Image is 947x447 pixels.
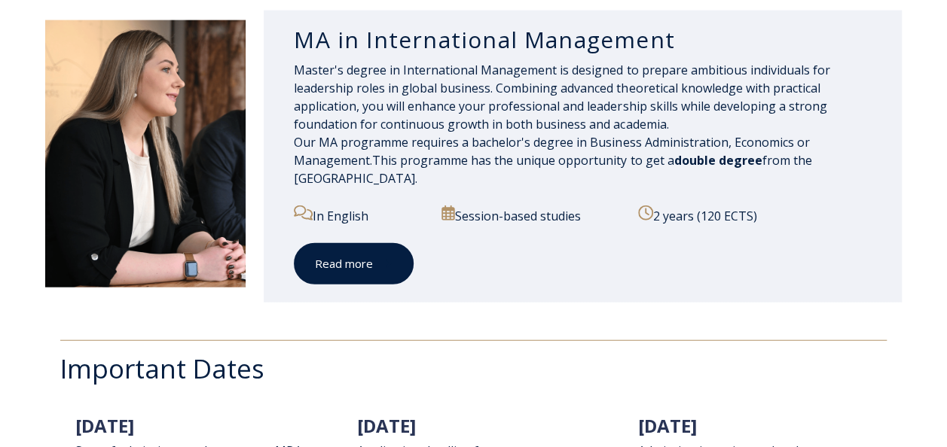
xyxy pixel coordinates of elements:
span: [DATE] [75,413,134,438]
p: 2 years (120 ECTS) [638,205,872,225]
span: double degree [674,152,762,169]
span: Our MA programme requires a bachelor's degree in Business Administration, Economics or Management. [294,134,809,169]
img: DSC_1907 [45,20,246,287]
p: In English [294,205,429,225]
a: Read more [294,243,414,284]
span: [DATE] [356,413,415,438]
h3: MA in International Management [294,26,872,54]
span: This programme has the unique opportunity to get a from the [GEOGRAPHIC_DATA]. [294,152,811,187]
p: Session-based studies [441,205,626,225]
span: Master's degree in International Management is designed to prepare ambitious individuals for lead... [294,62,829,132]
span: Important Dates [60,351,264,386]
span: [DATE] [638,413,697,438]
